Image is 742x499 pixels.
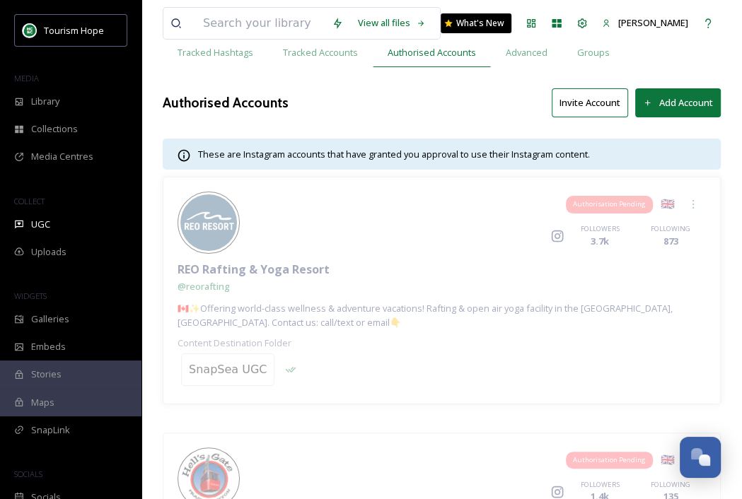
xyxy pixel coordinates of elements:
[178,302,706,329] span: 🇨🇦✨Offering world-class wellness & adventure vacations! Rafting & open air yoga facility in the [...
[178,278,230,295] a: @reorafting
[44,24,104,37] span: Tourism Hope
[180,194,237,251] img: 141737087_2825628437714319_8473385555405850967_n.jpg
[14,469,42,479] span: SOCIALS
[14,290,47,301] span: WIDGETS
[651,480,690,490] span: FOLLOWING
[23,23,37,37] img: logo.png
[635,88,721,117] button: Add Account
[663,235,678,248] span: 873
[655,192,680,217] div: 🇬🇧
[163,93,289,113] h3: Authorised Accounts
[31,423,70,437] span: SnapLink
[506,46,547,59] span: Advanced
[283,46,358,59] span: Tracked Accounts
[577,46,610,59] span: Groups
[680,437,721,478] button: Open Chat
[581,224,620,234] span: FOLLOWERS
[178,280,230,293] span: @ reorafting
[441,13,511,33] a: What's New
[189,361,267,378] div: SnapSea UGC
[591,235,609,248] span: 3.7k
[350,9,433,37] a: View all files
[31,245,66,259] span: Uploads
[178,46,253,59] span: Tracked Hashtags
[14,73,39,83] span: MEDIA
[581,480,620,490] span: FOLLOWERS
[651,224,690,234] span: FOLLOWING
[31,95,59,108] span: Library
[618,16,688,29] span: [PERSON_NAME]
[178,261,330,278] span: REO Rafting & Yoga Resort
[573,455,646,465] span: Authorisation Pending
[178,336,291,350] span: Content Destination Folder
[14,196,45,206] span: COLLECT
[655,447,680,473] div: 🇬🇧
[31,368,62,381] span: Stories
[31,340,66,353] span: Embeds
[31,396,54,409] span: Maps
[31,218,50,231] span: UGC
[31,150,93,163] span: Media Centres
[198,148,590,160] span: These are Instagram accounts that have granted you approval to use their Instagram content.
[595,9,695,37] a: [PERSON_NAME]
[552,88,628,117] button: Invite Account
[196,8,325,39] input: Search your library
[573,199,646,209] span: Authorisation Pending
[388,46,476,59] span: Authorised Accounts
[31,122,78,136] span: Collections
[31,312,69,326] span: Galleries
